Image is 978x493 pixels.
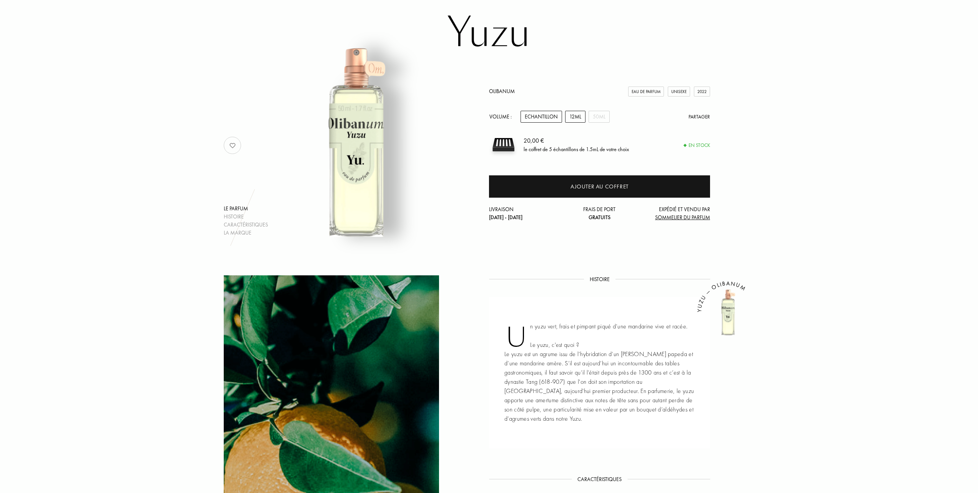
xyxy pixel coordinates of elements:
[489,130,518,159] img: sample box
[224,205,268,213] div: Le parfum
[570,182,629,191] div: Ajouter au coffret
[705,289,751,335] img: Yuzu
[589,214,610,221] span: Gratuits
[489,205,563,222] div: Livraison
[489,111,516,123] div: Volume :
[655,214,710,221] span: Sommelier du Parfum
[628,87,664,97] div: Eau de Parfum
[589,111,610,123] div: 50mL
[668,87,690,97] div: Unisexe
[684,142,710,149] div: En stock
[297,12,681,54] h1: Yuzu
[224,221,268,229] div: Caractéristiques
[563,205,637,222] div: Frais de port
[521,111,562,123] div: Echantillon
[261,47,452,237] img: Yuzu Olibanum
[689,113,710,121] div: Partager
[225,138,240,153] img: no_like_p.png
[524,136,629,145] div: 20,00 €
[489,214,522,221] span: [DATE] - [DATE]
[636,205,710,222] div: Expédié et vendu par
[224,229,268,237] div: La marque
[224,213,268,221] div: Histoire
[524,145,629,153] div: le coffret de 5 échantillons de 1.5mL de votre choix
[489,88,515,95] a: Olibanum
[565,111,585,123] div: 12mL
[694,87,710,97] div: 2022
[489,297,710,448] div: Un yuzu vert, frais et pimpant piqué d’une mandarine vive et racée. Le yuzu, c'est quoi ? Le yuzu...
